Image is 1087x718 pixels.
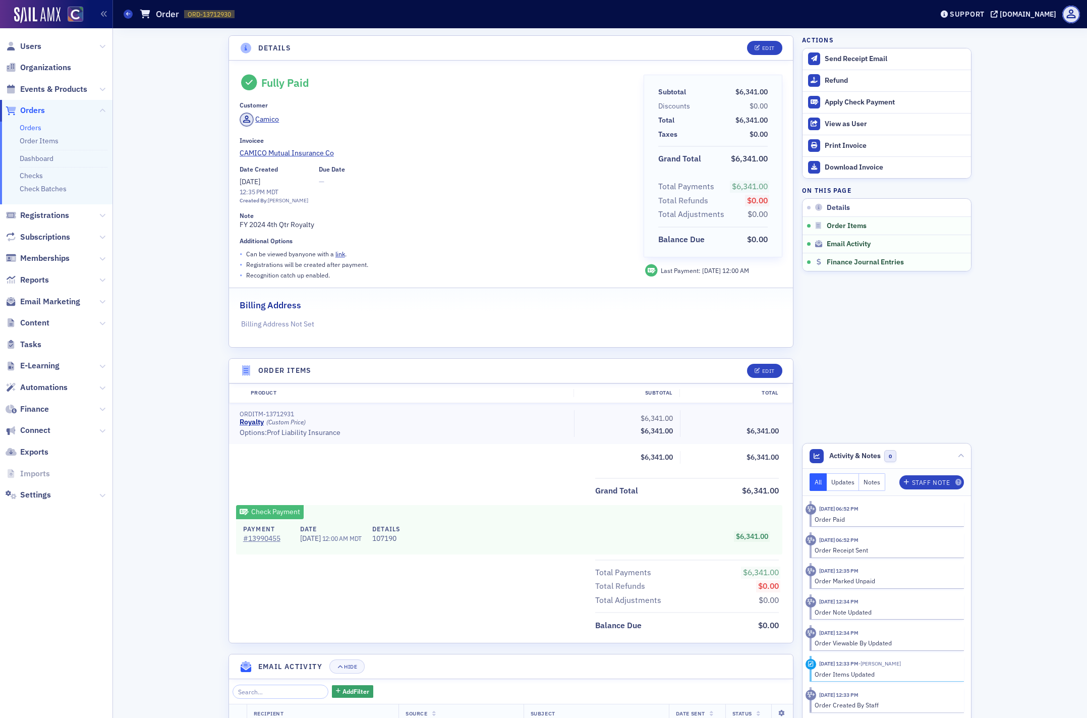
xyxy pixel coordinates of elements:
span: Total Payments [595,567,655,579]
span: Settings [20,489,51,501]
a: Memberships [6,253,70,264]
span: Tasks [20,339,41,350]
span: $6,341.00 [735,87,768,96]
time: 4/21/2025 12:33 PM [819,691,859,698]
button: Edit [747,364,782,378]
span: $6,341.00 [747,426,779,435]
span: Email Marketing [20,296,80,307]
span: $6,341.00 [742,485,779,495]
div: FY 2024 4th Qtr Royalty [240,212,630,230]
div: Invoicee [240,137,264,144]
div: Total Payments [595,567,651,579]
button: View as User [803,113,971,135]
button: AddFilter [332,685,373,698]
span: • [240,249,243,259]
span: $6,341.00 [743,567,779,577]
h4: Email Activity [258,661,323,672]
time: 8/6/2025 06:52 PM [819,505,859,512]
span: Orders [20,105,45,116]
div: [DOMAIN_NAME] [1000,10,1056,19]
span: Exports [20,447,48,458]
span: $0.00 [750,101,768,111]
span: $6,341.00 [732,181,768,191]
a: Settings [6,489,51,501]
span: Subject [531,710,555,717]
div: Grand Total [595,485,638,497]
a: #13990455 [243,533,290,544]
h1: Order [156,8,179,20]
span: Balance Due [595,620,645,632]
a: Automations [6,382,68,393]
span: $0.00 [759,595,779,605]
span: Recipient [254,710,284,717]
time: 4/21/2025 12:34 PM [819,598,859,605]
span: • [240,259,243,270]
a: Imports [6,468,50,479]
span: 0 [884,450,897,463]
span: • [240,270,243,281]
span: $6,341.00 [736,532,768,541]
span: $6,341.00 [641,453,673,462]
button: All [810,473,827,491]
p: Can be viewed by anyone with a . [246,249,347,258]
button: Apply Check Payment [803,91,971,113]
span: Total Payments [658,181,718,193]
div: Activity [806,597,816,607]
div: Activity [806,566,816,576]
span: Automations [20,382,68,393]
span: Grand Total [595,485,642,497]
div: Subtotal [658,87,686,97]
span: Source [406,710,427,717]
span: Finance Journal Entries [827,258,904,267]
div: Order Paid [815,515,957,524]
span: MDT [264,188,278,196]
div: Total [658,115,674,126]
span: $6,341.00 [731,153,768,163]
span: $0.00 [750,130,768,139]
div: Additional Options [240,237,293,245]
span: Memberships [20,253,70,264]
div: Total Adjustments [658,208,724,220]
a: Download Invoice [803,156,971,178]
h4: Details [258,43,292,53]
time: 4/21/2025 12:35 PM [819,567,859,574]
a: Orders [20,123,41,132]
span: Activity & Notes [829,451,881,461]
a: Organizations [6,62,71,73]
span: Profile [1062,6,1080,23]
div: Download Invoice [825,163,966,172]
span: Created By: [240,197,268,204]
span: Order Items [827,222,867,231]
div: Edit [762,368,775,374]
div: Activity [806,628,816,638]
button: Updates [827,473,860,491]
span: Total Adjustments [658,208,728,220]
a: link [335,250,345,258]
span: Details [827,203,850,212]
div: Refund [825,76,966,85]
div: Total Adjustments [595,594,661,606]
div: Order Marked Unpaid [815,576,957,585]
div: Date Created [240,165,278,173]
a: Dashboard [20,154,53,163]
img: SailAMX [68,7,83,22]
div: Total Refunds [658,195,708,207]
div: Taxes [658,129,677,140]
div: Print Invoice [825,141,966,150]
span: $6,341.00 [735,116,768,125]
span: [DATE] [240,177,260,186]
img: SailAMX [14,7,61,23]
span: 12:00 AM [322,534,348,542]
button: Staff Note [899,475,964,489]
div: Edit [762,45,775,51]
span: Subtotal [658,87,690,97]
a: Print Invoice [803,135,971,156]
div: Order Note Updated [815,607,957,617]
span: Email Activity [827,240,871,249]
div: Discounts [658,101,690,112]
button: Refund [803,70,971,91]
div: Staff Note [912,480,950,485]
span: Imports [20,468,50,479]
div: Balance Due [595,620,642,632]
a: Connect [6,425,50,436]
